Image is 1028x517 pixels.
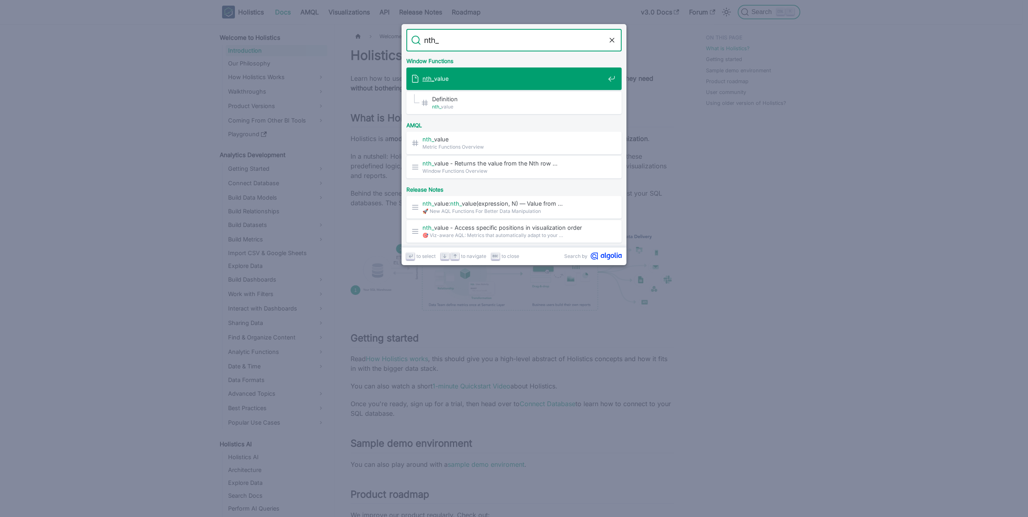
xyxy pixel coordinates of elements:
[422,75,434,82] mark: nth_
[422,231,605,239] span: 🎯 Viz-aware AQL: Metrics that automatically adapt to your …
[450,200,462,207] mark: nth_
[422,159,605,167] span: value - Returns the value from the Nth row …
[406,220,622,243] a: nth_value - Access specific positions in visualization order🎯 Viz-aware AQL: Metrics that automat...
[422,224,605,231] span: value - Access specific positions in visualization order
[422,143,605,151] span: Metric Functions Overview
[405,180,623,196] div: Release Notes
[564,252,587,260] span: Search by
[422,75,605,82] span: value
[422,224,434,231] mark: nth_
[432,103,605,110] span: value
[405,116,623,132] div: AMQL
[492,253,498,259] svg: Escape key
[591,252,622,260] svg: Algolia
[406,196,622,219] a: nth_value:nth_value(expression, N) — Value from …🚀 New AQL Functions For Better Data Manipulation
[406,132,622,154] a: nth_valueMetric Functions Overview
[422,135,605,143] span: value
[607,35,617,45] button: Clear the query
[405,51,623,67] div: Window Functions
[461,252,486,260] span: to navigate
[406,67,622,90] a: nth_value
[564,252,622,260] a: Search byAlgolia
[502,252,519,260] span: to close
[422,207,605,215] span: 🚀 New AQL Functions For Better Data Manipulation
[421,29,607,51] input: Search docs
[432,95,605,103] span: Definition​
[422,160,434,167] mark: nth_
[432,104,441,110] mark: nth_
[422,200,434,207] mark: nth_
[416,252,436,260] span: to select
[406,156,622,178] a: nth_value - Returns the value from the Nth row …Window Functions Overview
[406,92,622,114] a: Definition​nth_value
[422,200,605,207] span: value: value(expression, N) — Value from …
[452,253,458,259] svg: Arrow up
[408,253,414,259] svg: Enter key
[442,253,448,259] svg: Arrow down
[422,136,434,143] mark: nth_
[422,167,605,175] span: Window Functions Overview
